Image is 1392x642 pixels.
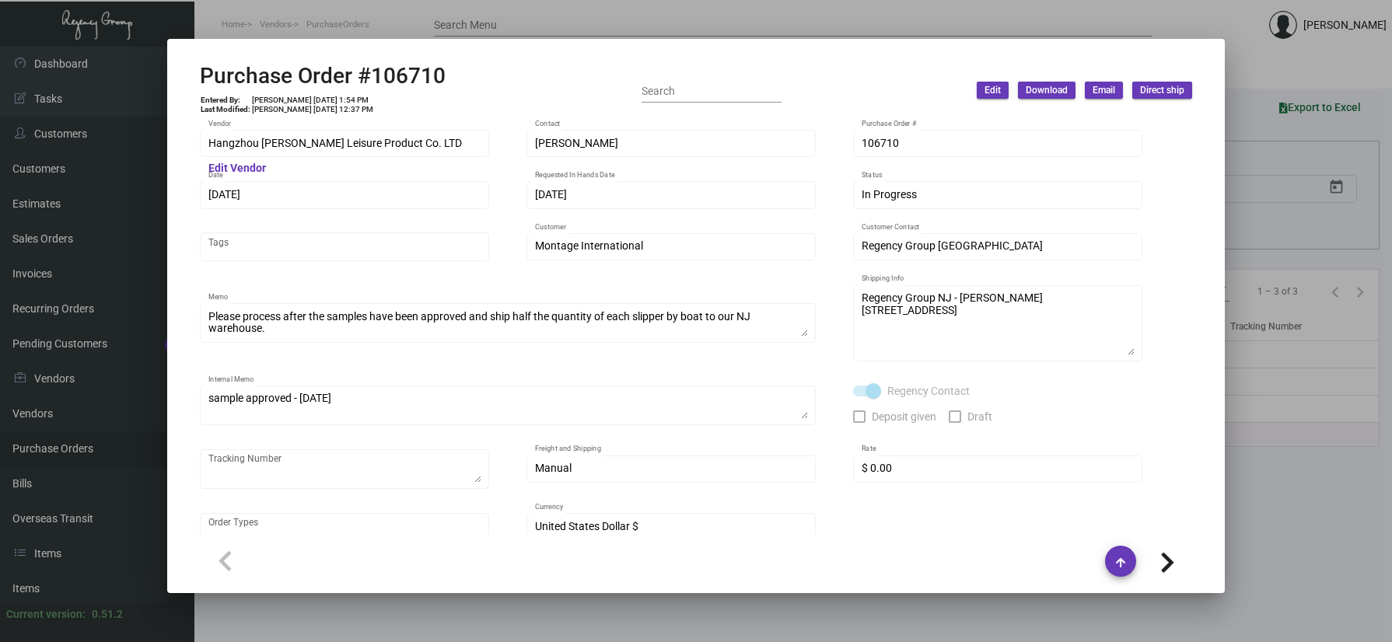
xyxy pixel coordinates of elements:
span: Download [1026,84,1068,97]
td: [PERSON_NAME] [DATE] 1:54 PM [251,96,374,105]
div: Current version: [6,606,86,623]
span: Deposit given [872,407,936,426]
span: Edit [985,84,1001,97]
span: Direct ship [1140,84,1184,97]
span: Regency Contact [887,382,970,400]
td: Entered By: [200,96,251,105]
span: In Progress [862,188,917,201]
span: Draft [967,407,992,426]
button: Download [1018,82,1075,99]
button: Edit [977,82,1009,99]
span: Manual [535,462,572,474]
td: [PERSON_NAME] [DATE] 12:37 PM [251,105,374,114]
mat-hint: Edit Vendor [208,162,266,175]
span: Email [1093,84,1115,97]
button: Direct ship [1132,82,1192,99]
div: 0.51.2 [92,606,123,623]
button: Email [1085,82,1123,99]
h2: Purchase Order #106710 [200,63,446,89]
td: Last Modified: [200,105,251,114]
